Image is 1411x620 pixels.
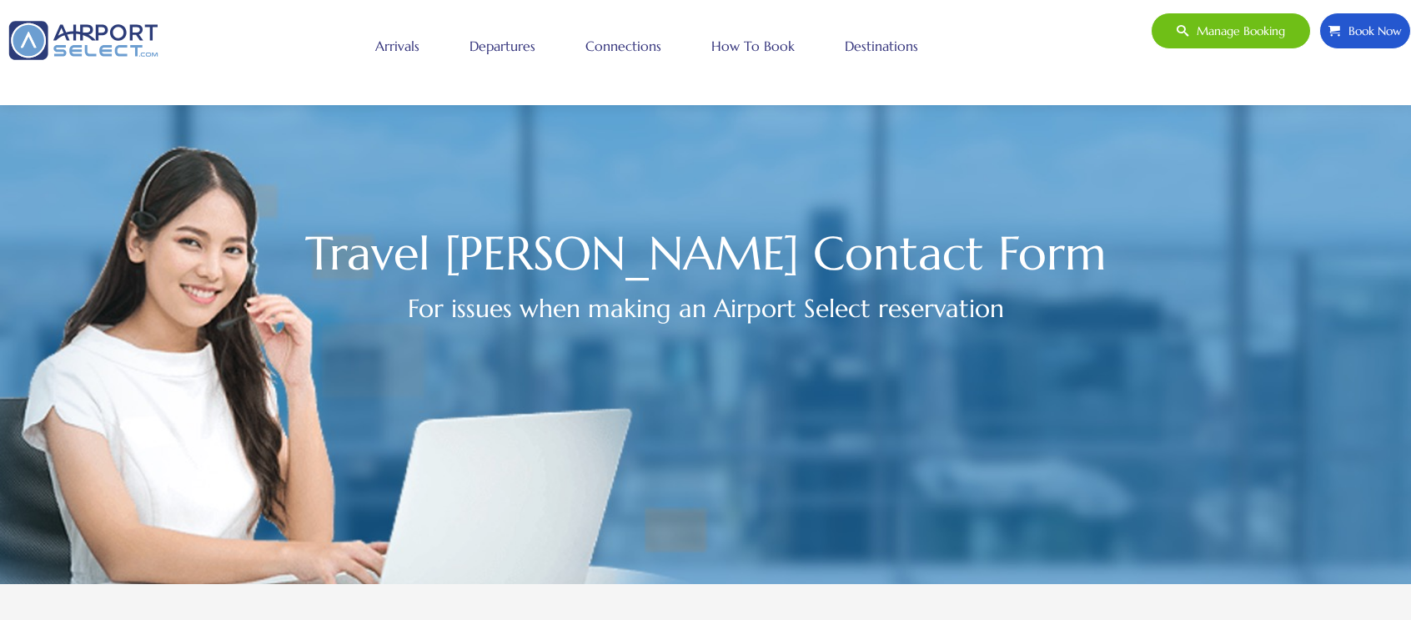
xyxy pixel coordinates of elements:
a: Destinations [841,25,922,67]
a: Connections [581,25,665,67]
a: Arrivals [371,25,424,67]
h1: Travel [PERSON_NAME] Contact Form [162,234,1250,273]
a: Book Now [1319,13,1411,49]
h2: For issues when making an Airport Select reservation [162,290,1250,327]
span: Manage booking [1188,13,1285,48]
a: How to book [707,25,799,67]
a: Manage booking [1151,13,1311,49]
a: Departures [465,25,540,67]
span: Book Now [1340,13,1402,48]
